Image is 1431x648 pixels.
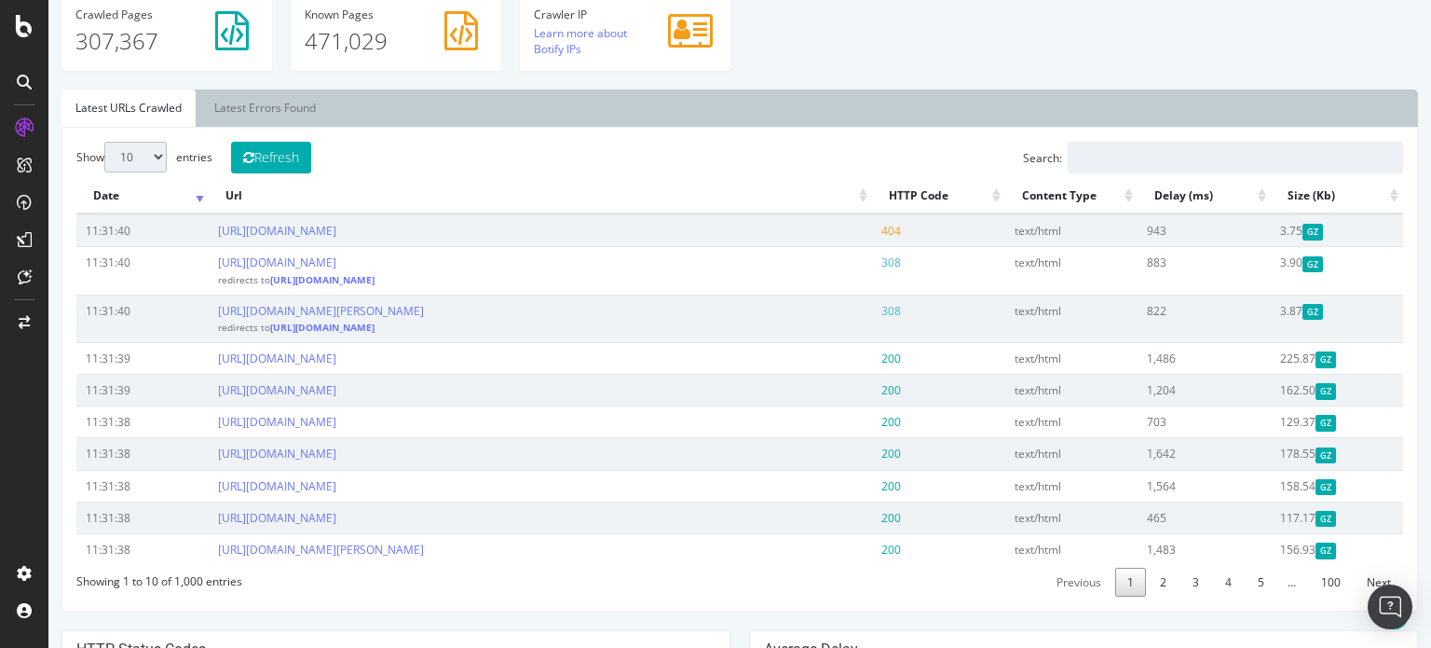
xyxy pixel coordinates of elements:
a: [URL][DOMAIN_NAME] [170,351,288,366]
td: text/html [957,246,1089,294]
td: 11:31:38 [28,406,160,437]
td: 1,204 [1089,374,1221,406]
select: Showentries [56,142,118,172]
a: [URL][DOMAIN_NAME] [170,382,288,398]
td: 158.54 [1222,470,1355,502]
td: 11:31:40 [28,214,160,246]
span: 404 [833,223,852,239]
td: 11:31:40 [28,246,160,294]
button: Refresh [183,142,263,173]
td: 943 [1089,214,1221,246]
span: 200 [833,351,852,366]
td: 11:31:39 [28,342,160,374]
a: [URL][DOMAIN_NAME] [170,478,288,494]
span: Gzipped Content [1254,256,1275,272]
a: [URL][DOMAIN_NAME][PERSON_NAME] [170,542,375,558]
span: 200 [833,414,852,430]
a: Latest Errors Found [152,90,281,127]
th: Date: activate to sort column ascending [28,178,160,214]
span: 200 [833,446,852,462]
a: [URL][DOMAIN_NAME] [170,255,288,270]
td: 11:31:38 [28,470,160,502]
th: HTTP Code: activate to sort column ascending [824,178,956,214]
p: 307,367 [27,25,210,57]
a: [URL][DOMAIN_NAME] [222,321,326,334]
td: 11:31:38 [28,502,160,533]
a: [URL][DOMAIN_NAME] [170,510,288,526]
td: text/html [957,214,1089,246]
td: 3.87 [1222,295,1355,342]
span: 200 [833,510,852,526]
td: 1,642 [1089,437,1221,469]
th: Delay (ms): activate to sort column ascending [1089,178,1221,214]
td: 11:31:39 [28,374,160,406]
td: 178.55 [1222,437,1355,469]
td: 11:31:38 [28,437,160,469]
th: Url: activate to sort column ascending [160,178,824,214]
td: 1,486 [1089,342,1221,374]
td: text/html [957,502,1089,533]
td: 11:31:38 [28,533,160,565]
td: 117.17 [1222,502,1355,533]
a: 4 [1165,568,1195,597]
a: [URL][DOMAIN_NAME] [170,446,288,462]
a: 3 [1132,568,1163,597]
label: Show entries [28,142,164,172]
td: 11:31:40 [28,295,160,342]
td: text/html [957,437,1089,469]
h4: Pages Known [256,8,439,21]
a: Latest URLs Crawled [13,90,147,127]
td: 822 [1089,295,1221,342]
td: 3.90 [1222,246,1355,294]
span: 308 [833,303,852,319]
td: 3.75 [1222,214,1355,246]
span: Gzipped Content [1267,511,1288,527]
small: redirects to [170,273,326,286]
a: 1 [1067,568,1097,597]
td: text/html [957,533,1089,565]
span: Gzipped Content [1267,448,1288,463]
td: 162.50 [1222,374,1355,406]
td: 225.87 [1222,342,1355,374]
span: 200 [833,478,852,494]
a: Next [1306,568,1355,597]
a: 5 [1197,568,1228,597]
span: Gzipped Content [1267,543,1288,558]
td: 1,564 [1089,470,1221,502]
td: 465 [1089,502,1221,533]
th: Content Type: activate to sort column ascending [957,178,1089,214]
a: [URL][DOMAIN_NAME] [222,273,326,286]
span: Gzipped Content [1267,383,1288,399]
p: 471,029 [256,25,439,57]
td: 703 [1089,406,1221,437]
td: text/html [957,295,1089,342]
a: Previous [996,568,1065,597]
a: 100 [1261,568,1304,597]
input: Search: [1019,142,1355,173]
a: 2 [1099,568,1130,597]
small: redirects to [170,321,326,334]
td: text/html [957,342,1089,374]
td: 1,483 [1089,533,1221,565]
span: Gzipped Content [1267,415,1288,431]
td: text/html [957,374,1089,406]
td: text/html [957,470,1089,502]
span: 200 [833,542,852,558]
span: 200 [833,382,852,398]
a: [URL][DOMAIN_NAME] [170,223,288,239]
h4: Crawler IP [485,8,668,21]
h4: Pages Crawled [27,8,210,21]
label: Search: [974,142,1355,173]
th: Size (Kb): activate to sort column ascending [1222,178,1355,214]
span: Gzipped Content [1254,224,1275,240]
td: 129.37 [1222,406,1355,437]
span: 308 [833,255,852,270]
a: [URL][DOMAIN_NAME] [170,414,288,430]
td: text/html [957,406,1089,437]
a: Learn more about Botify IPs [485,25,579,57]
span: Gzipped Content [1267,352,1288,367]
td: 883 [1089,246,1221,294]
div: Showing 1 to 10 of 1,000 entries [28,565,194,589]
a: [URL][DOMAIN_NAME][PERSON_NAME] [170,303,375,319]
span: … [1228,574,1259,590]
